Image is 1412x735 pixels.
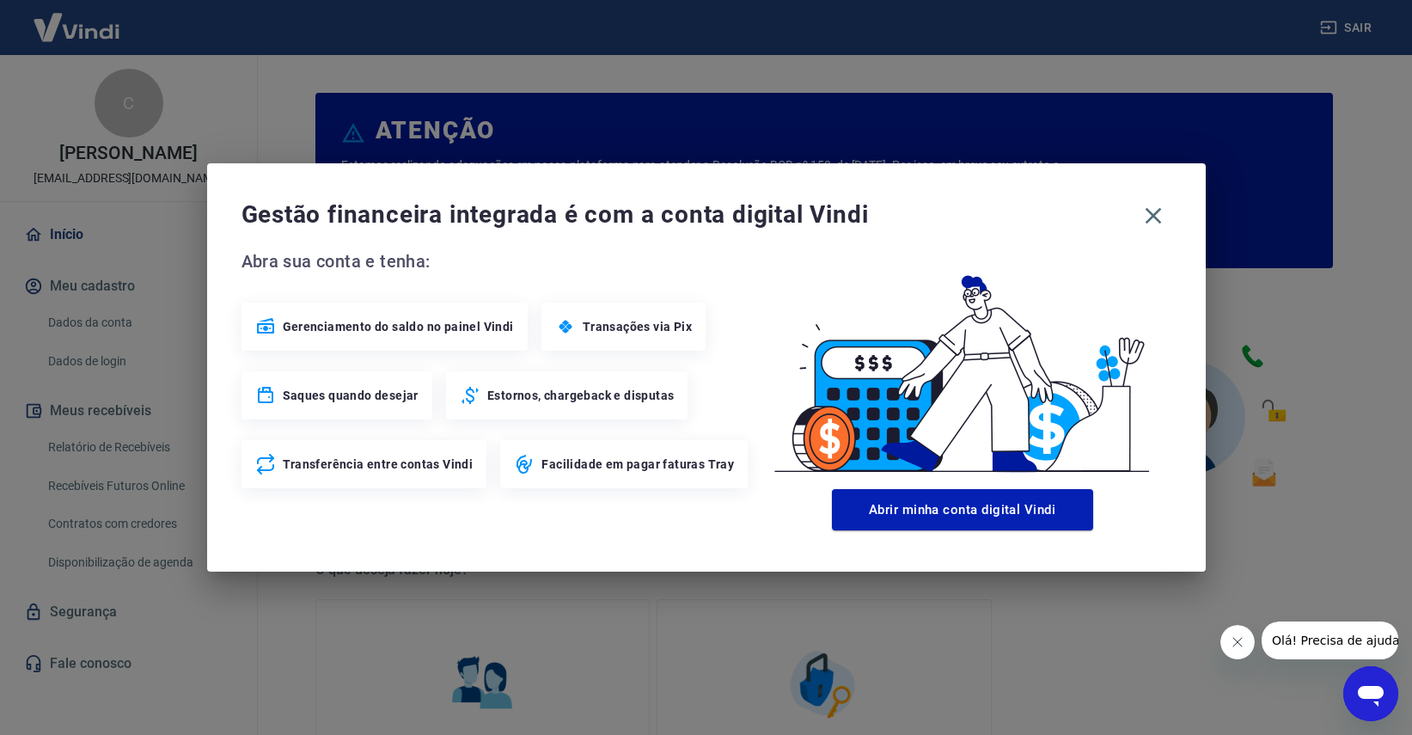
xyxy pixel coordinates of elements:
[241,248,754,275] span: Abra sua conta e tenha:
[1220,625,1255,659] iframe: Fechar mensagem
[283,318,514,335] span: Gerenciamento do saldo no painel Vindi
[1343,666,1398,721] iframe: Botão para abrir a janela de mensagens
[283,387,419,404] span: Saques quando desejar
[541,456,734,473] span: Facilidade em pagar faturas Tray
[241,198,1135,232] span: Gestão financeira integrada é com a conta digital Vindi
[583,318,692,335] span: Transações via Pix
[10,12,144,26] span: Olá! Precisa de ajuda?
[487,387,674,404] span: Estornos, chargeback e disputas
[754,248,1171,482] img: Good Billing
[832,489,1093,530] button: Abrir minha conta digital Vindi
[283,456,474,473] span: Transferência entre contas Vindi
[1262,622,1398,659] iframe: Mensagem da empresa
